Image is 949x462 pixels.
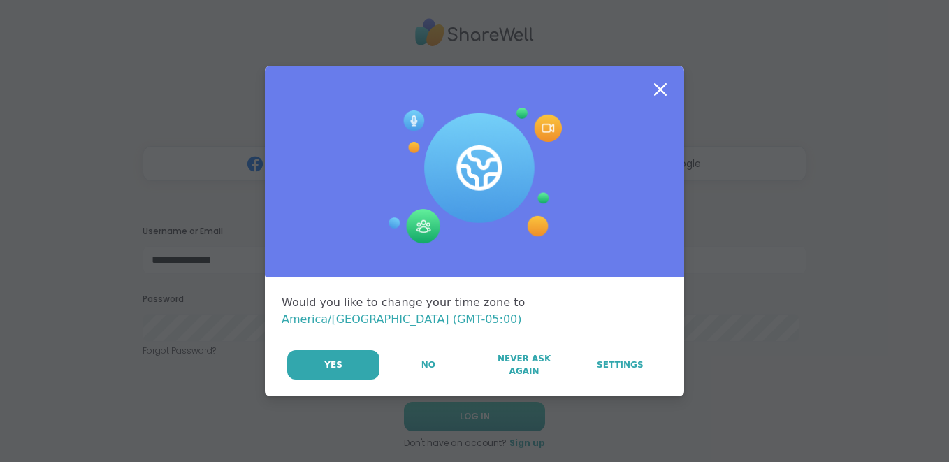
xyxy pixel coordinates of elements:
[282,312,522,326] span: America/[GEOGRAPHIC_DATA] (GMT-05:00)
[597,359,644,371] span: Settings
[573,350,667,380] a: Settings
[387,108,562,245] img: Session Experience
[484,352,564,377] span: Never Ask Again
[287,350,379,380] button: Yes
[324,359,342,371] span: Yes
[477,350,571,380] button: Never Ask Again
[282,294,667,328] div: Would you like to change your time zone to
[421,359,435,371] span: No
[381,350,475,380] button: No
